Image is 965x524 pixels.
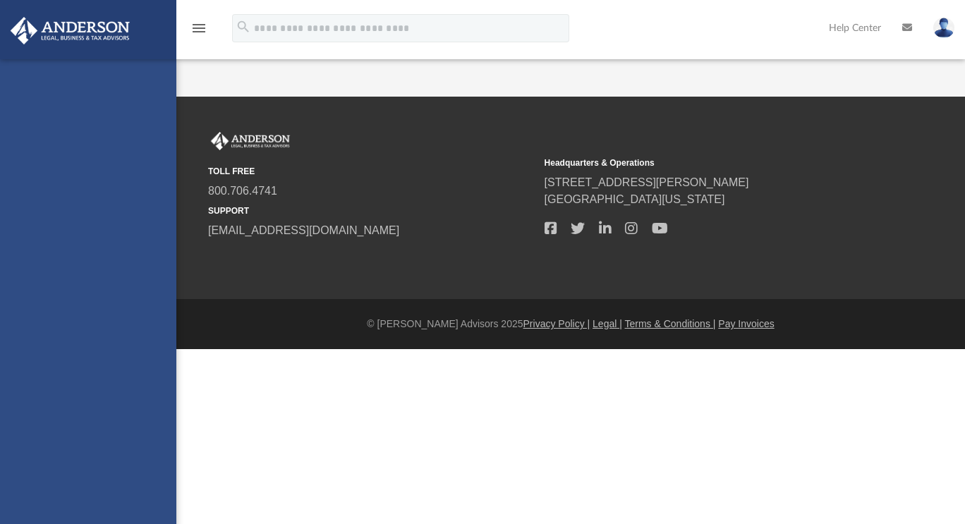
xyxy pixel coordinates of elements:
a: [STREET_ADDRESS][PERSON_NAME] [545,176,749,188]
i: menu [190,20,207,37]
small: Headquarters & Operations [545,157,871,169]
small: SUPPORT [208,205,535,217]
a: [GEOGRAPHIC_DATA][US_STATE] [545,193,725,205]
a: menu [190,27,207,37]
img: Anderson Advisors Platinum Portal [6,17,134,44]
a: Pay Invoices [718,318,774,329]
img: User Pic [933,18,954,38]
a: 800.706.4741 [208,185,277,197]
a: Privacy Policy | [523,318,590,329]
a: [EMAIL_ADDRESS][DOMAIN_NAME] [208,224,399,236]
div: © [PERSON_NAME] Advisors 2025 [176,317,965,331]
small: TOLL FREE [208,165,535,178]
a: Legal | [593,318,622,329]
i: search [236,19,251,35]
img: Anderson Advisors Platinum Portal [208,132,293,150]
a: Terms & Conditions | [625,318,716,329]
